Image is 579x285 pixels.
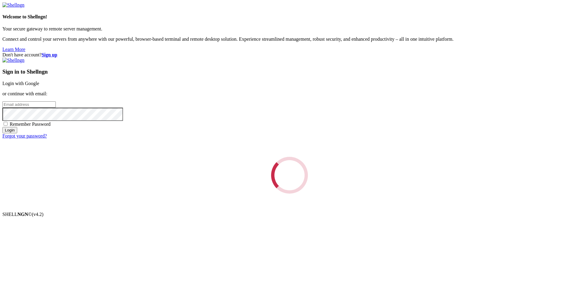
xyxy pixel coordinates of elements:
h3: Sign in to Shellngn [2,68,577,75]
div: Don't have account? [2,52,577,58]
p: or continue with email: [2,91,577,97]
div: Loading... [271,157,308,194]
a: Learn More [2,47,25,52]
span: SHELL © [2,212,43,217]
p: Connect and control your servers from anywhere with our powerful, browser-based terminal and remo... [2,36,577,42]
span: 4.2.0 [32,212,44,217]
b: NGN [17,212,28,217]
img: Shellngn [2,58,24,63]
input: Remember Password [4,122,8,126]
input: Login [2,127,17,133]
p: Your secure gateway to remote server management. [2,26,577,32]
input: Email address [2,101,56,108]
a: Sign up [42,52,57,57]
img: Shellngn [2,2,24,8]
span: Remember Password [10,122,51,127]
h4: Welcome to Shellngn! [2,14,577,20]
a: Login with Google [2,81,39,86]
a: Forgot your password? [2,133,47,138]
